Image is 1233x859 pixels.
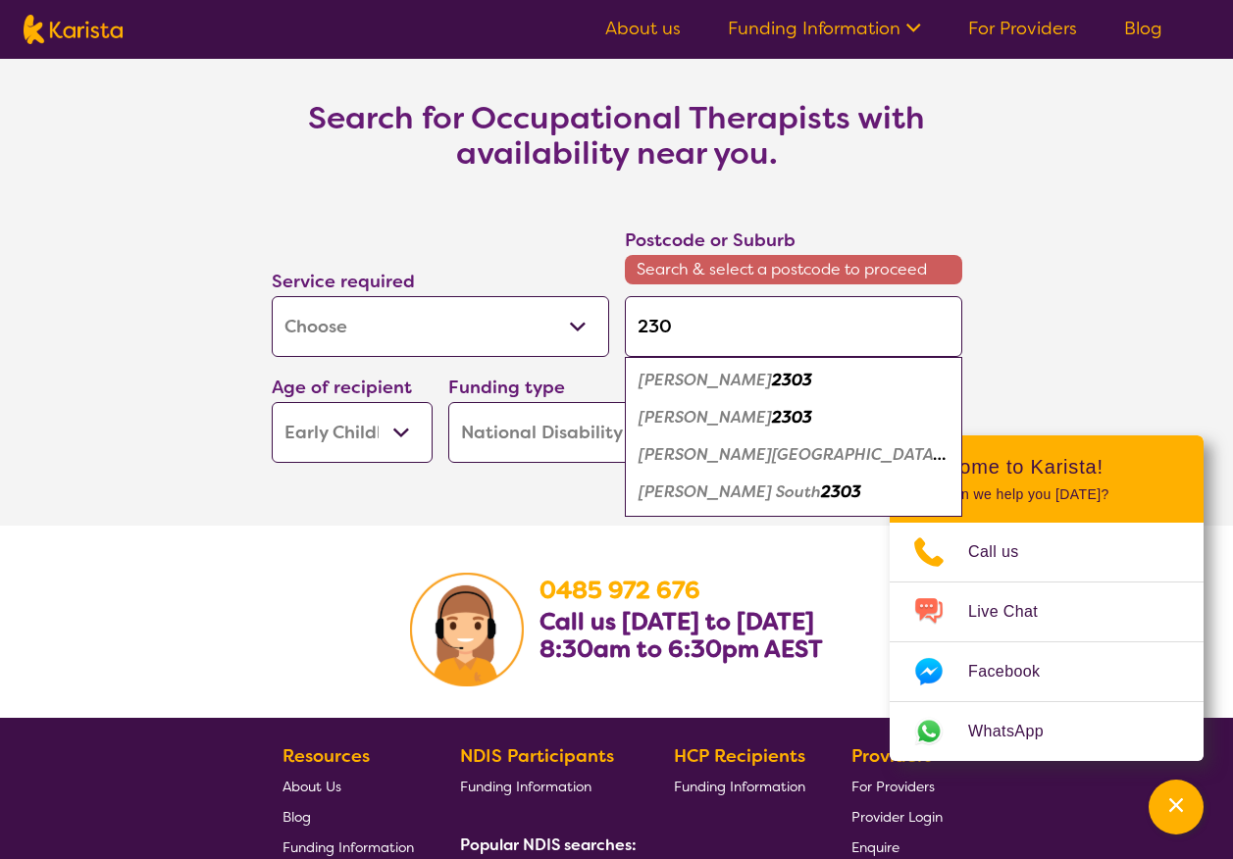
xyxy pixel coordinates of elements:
[674,744,805,768] b: HCP Recipients
[890,435,1204,761] div: Channel Menu
[821,481,861,502] em: 2303
[635,436,952,474] div: Hamilton East 2303
[968,537,1043,567] span: Call us
[225,100,1009,171] h3: Search for Occupational Therapists with availability near you.
[460,834,637,855] b: Popular NDIS searches:
[913,455,1180,479] h2: Welcome to Karista!
[448,376,565,399] label: Funding type
[283,808,311,826] span: Blog
[539,606,814,637] b: Call us [DATE] to [DATE]
[968,17,1077,40] a: For Providers
[639,481,821,502] em: [PERSON_NAME] South
[635,474,952,511] div: Hamilton South 2303
[639,407,772,428] em: [PERSON_NAME]
[283,771,414,801] a: About Us
[674,771,805,801] a: Funding Information
[605,17,681,40] a: About us
[728,17,921,40] a: Funding Information
[913,486,1180,503] p: How can we help you [DATE]?
[539,575,700,606] a: 0485 972 676
[968,657,1063,686] span: Facebook
[635,399,952,436] div: Hamilton Dc 2303
[1149,780,1204,834] button: Channel Menu
[24,15,123,44] img: Karista logo
[772,370,812,390] em: 2303
[625,255,962,284] span: Search & select a postcode to proceed
[639,444,946,465] em: [PERSON_NAME][GEOGRAPHIC_DATA]
[539,633,823,665] b: 8:30am to 6:30pm AEST
[272,270,415,293] label: Service required
[625,228,796,252] label: Postcode or Suburb
[1124,17,1162,40] a: Blog
[851,808,943,826] span: Provider Login
[851,744,932,768] b: Providers
[851,771,943,801] a: For Providers
[968,717,1067,746] span: WhatsApp
[410,573,524,686] img: Karista Client Service
[968,597,1061,627] span: Live Chat
[283,778,341,795] span: About Us
[272,376,412,399] label: Age of recipient
[851,778,935,795] span: For Providers
[460,778,591,795] span: Funding Information
[890,702,1204,761] a: Web link opens in a new tab.
[283,838,414,856] span: Funding Information
[772,407,812,428] em: 2303
[890,523,1204,761] ul: Choose channel
[639,370,772,390] em: [PERSON_NAME]
[283,744,370,768] b: Resources
[625,296,962,357] input: Type
[283,801,414,832] a: Blog
[460,744,614,768] b: NDIS Participants
[635,362,952,399] div: Hamilton 2303
[460,771,629,801] a: Funding Information
[674,778,805,795] span: Funding Information
[851,801,943,832] a: Provider Login
[851,838,899,856] span: Enquire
